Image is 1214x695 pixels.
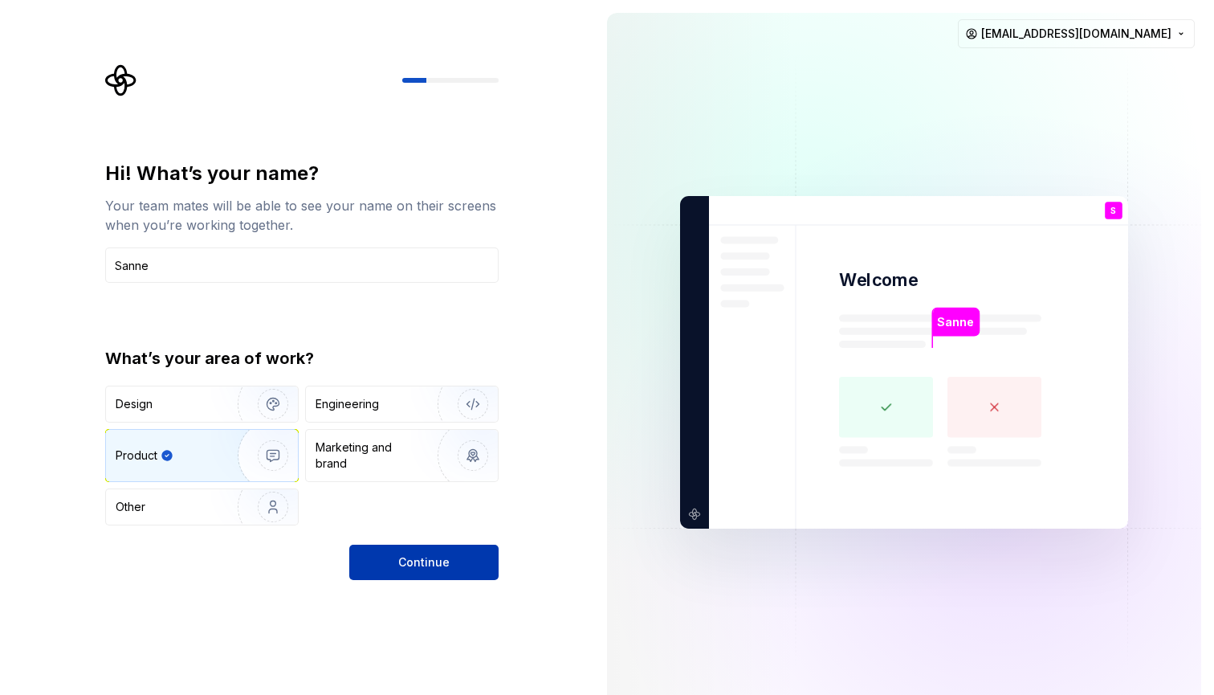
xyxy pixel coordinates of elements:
p: S [1110,206,1116,215]
div: Design [116,396,153,412]
p: Welcome [839,268,918,292]
div: Marketing and brand [316,439,424,472]
span: [EMAIL_ADDRESS][DOMAIN_NAME] [981,26,1171,42]
p: Sanne [937,313,974,331]
div: Your team mates will be able to see your name on their screens when you’re working together. [105,196,499,235]
button: Continue [349,545,499,580]
span: Continue [398,554,450,570]
svg: Supernova Logo [105,64,137,96]
div: What’s your area of work? [105,347,499,370]
div: Product [116,448,157,464]
div: Engineering [316,396,379,412]
div: Hi! What’s your name? [105,161,499,186]
button: [EMAIL_ADDRESS][DOMAIN_NAME] [958,19,1195,48]
div: Other [116,499,145,515]
input: Han Solo [105,247,499,283]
